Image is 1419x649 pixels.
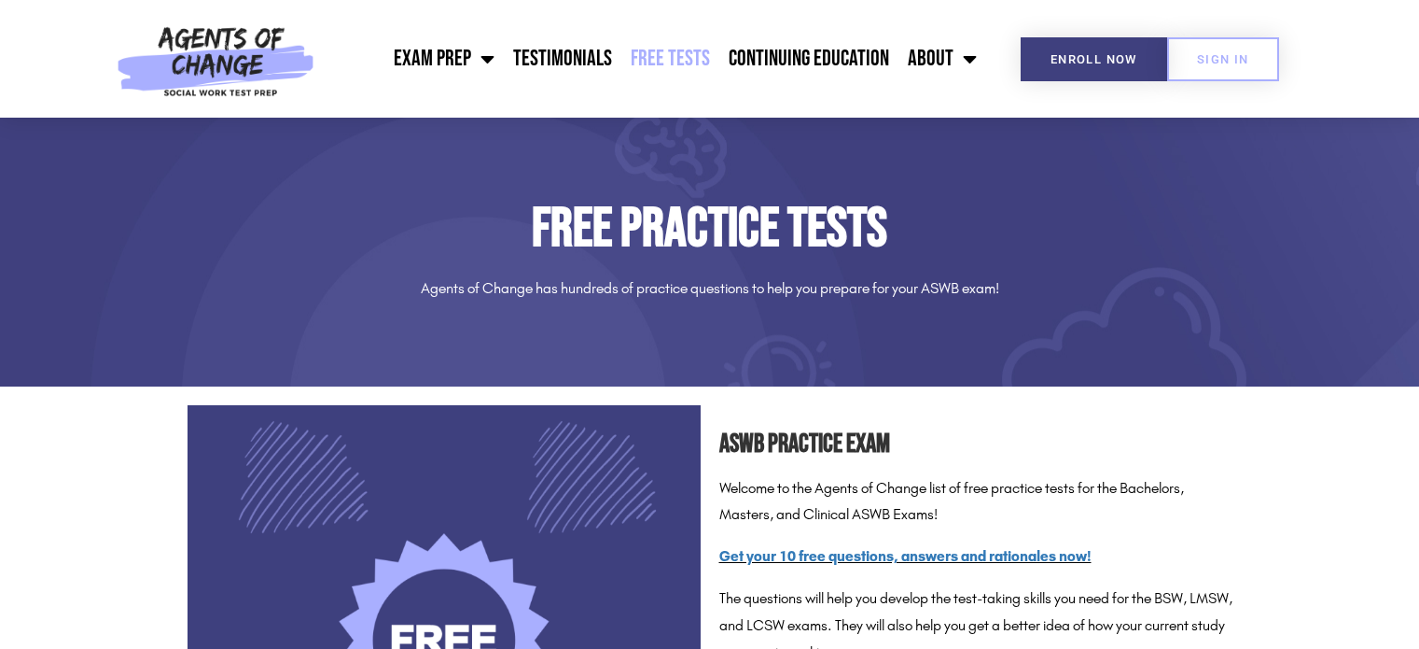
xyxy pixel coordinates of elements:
[621,35,719,82] a: Free Tests
[1197,53,1249,65] span: SIGN IN
[188,202,1232,257] h1: Free Practice Tests
[719,547,1092,565] a: Get your 10 free questions, answers and rationales now!
[719,35,898,82] a: Continuing Education
[719,424,1232,466] h2: ASWB Practice Exam
[898,35,986,82] a: About
[1050,53,1137,65] span: Enroll Now
[1167,37,1279,81] a: SIGN IN
[188,275,1232,303] p: Agents of Change has hundreds of practice questions to help you prepare for your ASWB exam!
[324,35,986,82] nav: Menu
[384,35,504,82] a: Exam Prep
[719,475,1232,529] p: Welcome to the Agents of Change list of free practice tests for the Bachelors, Masters, and Clini...
[1021,37,1167,81] a: Enroll Now
[504,35,621,82] a: Testimonials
